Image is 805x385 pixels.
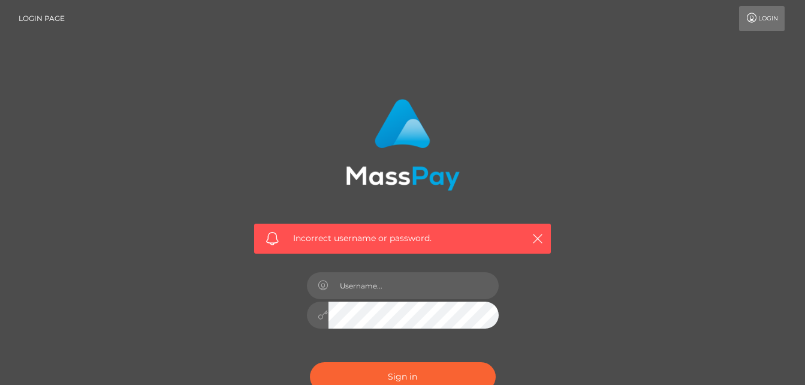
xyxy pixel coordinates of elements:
input: Username... [328,272,499,299]
span: Incorrect username or password. [293,232,512,245]
a: Login [739,6,785,31]
a: Login Page [19,6,65,31]
img: MassPay Login [346,99,460,191]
